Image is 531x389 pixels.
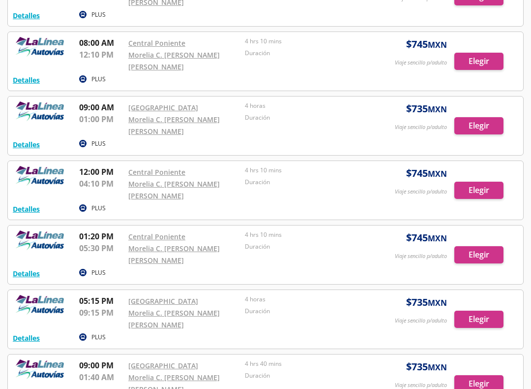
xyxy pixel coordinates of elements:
[91,333,106,342] p: PLUS
[128,244,220,265] a: Morelia C. [PERSON_NAME] [PERSON_NAME]
[128,180,220,201] a: Morelia C. [PERSON_NAME] [PERSON_NAME]
[13,204,40,215] button: Detalles
[13,269,40,279] button: Detalles
[128,309,220,330] a: Morelia C. [PERSON_NAME] [PERSON_NAME]
[13,11,40,21] button: Detalles
[13,140,40,150] button: Detalles
[91,75,106,84] p: PLUS
[91,204,106,213] p: PLUS
[13,75,40,86] button: Detalles
[13,333,40,344] button: Detalles
[128,361,198,371] a: [GEOGRAPHIC_DATA]
[128,39,185,48] a: Central Poniente
[91,140,106,149] p: PLUS
[128,103,198,113] a: [GEOGRAPHIC_DATA]
[91,11,106,20] p: PLUS
[128,168,185,177] a: Central Poniente
[128,115,220,136] a: Morelia C. [PERSON_NAME] [PERSON_NAME]
[128,51,220,72] a: Morelia C. [PERSON_NAME] [PERSON_NAME]
[91,269,106,278] p: PLUS
[128,232,185,242] a: Central Poniente
[128,297,198,306] a: [GEOGRAPHIC_DATA]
